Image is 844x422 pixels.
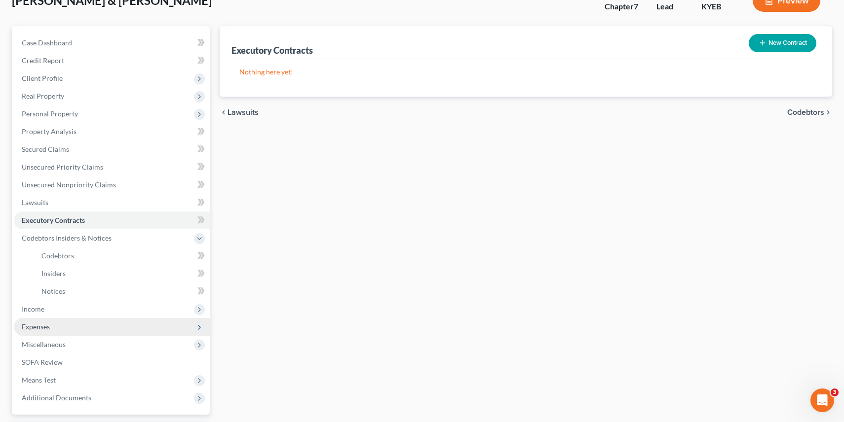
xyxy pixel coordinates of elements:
span: Miscellaneous [22,340,66,349]
span: Codebtors [787,108,824,116]
a: Lawsuits [14,194,210,211]
a: Unsecured Priority Claims [14,158,210,176]
span: Codebtors [41,251,74,260]
span: Property Analysis [22,127,77,136]
a: Codebtors [34,247,210,265]
span: 3 [831,388,839,396]
span: Executory Contracts [22,216,85,224]
a: Notices [34,282,210,300]
span: Additional Documents [22,393,91,402]
span: Secured Claims [22,145,69,153]
span: Lawsuits [22,198,48,207]
span: Insiders [41,269,66,278]
div: Lead [656,1,686,12]
a: Secured Claims [14,141,210,158]
span: Client Profile [22,74,63,82]
span: Real Property [22,92,64,100]
span: Means Test [22,376,56,384]
button: New Contract [749,34,816,52]
span: Credit Report [22,56,64,65]
a: Credit Report [14,52,210,70]
p: Nothing here yet! [239,67,813,77]
span: Codebtors Insiders & Notices [22,234,112,242]
a: Case Dashboard [14,34,210,52]
span: Case Dashboard [22,38,72,47]
span: Unsecured Priority Claims [22,163,103,171]
button: chevron_left Lawsuits [220,108,259,116]
iframe: Intercom live chat [810,388,834,412]
a: Executory Contracts [14,211,210,229]
a: Unsecured Nonpriority Claims [14,176,210,194]
a: Property Analysis [14,123,210,141]
div: Chapter [605,1,641,12]
span: Lawsuits [228,108,259,116]
span: Expenses [22,322,50,331]
span: Unsecured Nonpriority Claims [22,180,116,189]
span: 7 [634,1,638,11]
div: KYEB [701,1,737,12]
i: chevron_left [220,108,228,116]
a: Insiders [34,265,210,282]
span: Personal Property [22,109,78,118]
button: Codebtors chevron_right [787,108,832,116]
span: SOFA Review [22,358,63,366]
a: SOFA Review [14,353,210,371]
span: Notices [41,287,65,295]
span: Income [22,305,44,313]
div: Executory Contracts [231,44,313,56]
i: chevron_right [824,108,832,116]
